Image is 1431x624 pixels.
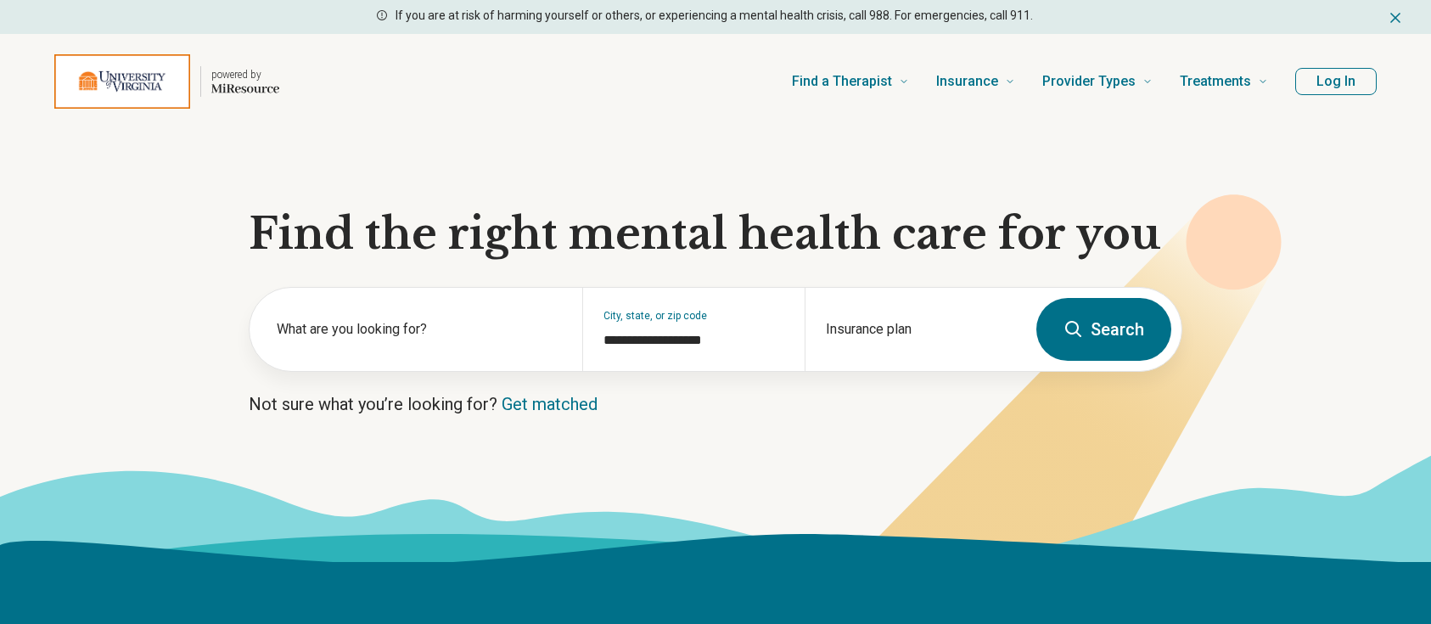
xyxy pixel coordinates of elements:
p: Not sure what you’re looking for? [249,392,1182,416]
p: If you are at risk of harming yourself or others, or experiencing a mental health crisis, call 98... [396,7,1033,25]
a: Provider Types [1042,48,1153,115]
button: Search [1036,298,1171,361]
label: What are you looking for? [277,319,562,340]
h1: Find the right mental health care for you [249,209,1182,260]
a: Get matched [502,394,598,414]
button: Dismiss [1387,7,1404,27]
a: Treatments [1180,48,1268,115]
button: Log In [1295,68,1377,95]
span: Treatments [1180,70,1251,93]
span: Provider Types [1042,70,1136,93]
a: Find a Therapist [792,48,909,115]
span: Find a Therapist [792,70,892,93]
a: Home page [54,54,279,109]
a: Insurance [936,48,1015,115]
span: Insurance [936,70,998,93]
p: powered by [211,68,279,82]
